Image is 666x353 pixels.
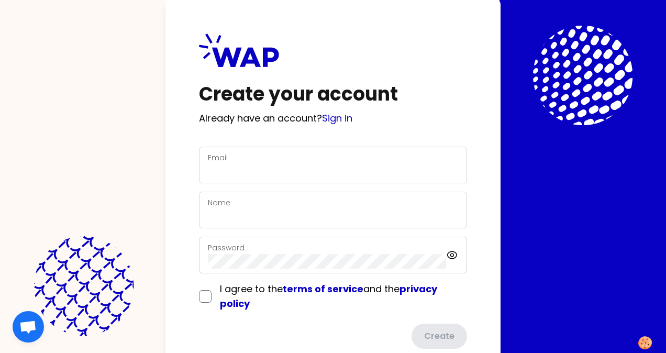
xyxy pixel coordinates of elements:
div: Otwarty czat [13,311,44,343]
span: I agree to the and the [220,282,437,310]
a: terms of service [283,282,363,295]
label: Password [208,242,245,253]
button: Create [412,324,467,349]
a: Sign in [322,112,352,125]
label: Email [208,152,228,163]
label: Name [208,197,230,208]
p: Already have an account? [199,111,467,126]
h1: Create your account [199,84,467,105]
